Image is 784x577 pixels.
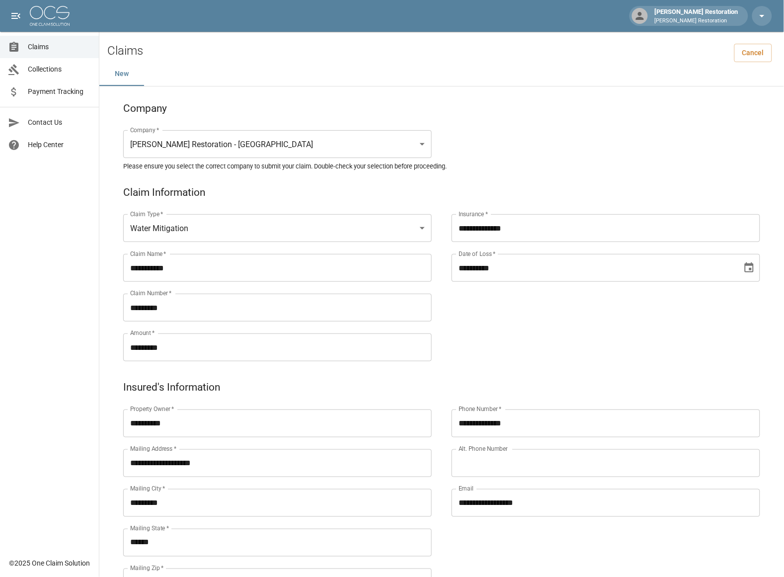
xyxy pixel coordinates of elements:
label: Mailing Address [130,445,176,453]
label: Mailing State [130,524,169,533]
label: Claim Number [130,289,171,298]
button: open drawer [6,6,26,26]
button: Choose date, selected date is Sep 29, 2025 [739,258,759,278]
span: Payment Tracking [28,86,91,97]
label: Email [459,485,473,493]
label: Mailing City [130,485,165,493]
div: dynamic tabs [99,62,784,86]
img: ocs-logo-white-transparent.png [30,6,70,26]
label: Date of Loss [459,249,496,258]
div: [PERSON_NAME] Restoration [651,7,742,25]
span: Collections [28,64,91,75]
p: [PERSON_NAME] Restoration [655,17,738,25]
a: Cancel [734,44,772,62]
label: Claim Type [130,210,163,218]
div: [PERSON_NAME] Restoration - [GEOGRAPHIC_DATA] [123,130,432,158]
button: New [99,62,144,86]
label: Mailing Zip [130,564,164,573]
label: Claim Name [130,249,166,258]
div: © 2025 One Claim Solution [9,559,90,569]
label: Amount [130,329,155,337]
label: Alt. Phone Number [459,445,508,453]
label: Phone Number [459,405,501,413]
label: Insurance [459,210,488,218]
h5: Please ensure you select the correct company to submit your claim. Double-check your selection be... [123,162,760,170]
span: Contact Us [28,117,91,128]
span: Claims [28,42,91,52]
span: Help Center [28,140,91,150]
label: Company [130,126,159,134]
div: Water Mitigation [123,214,432,242]
h2: Claims [107,44,143,58]
label: Property Owner [130,405,174,413]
